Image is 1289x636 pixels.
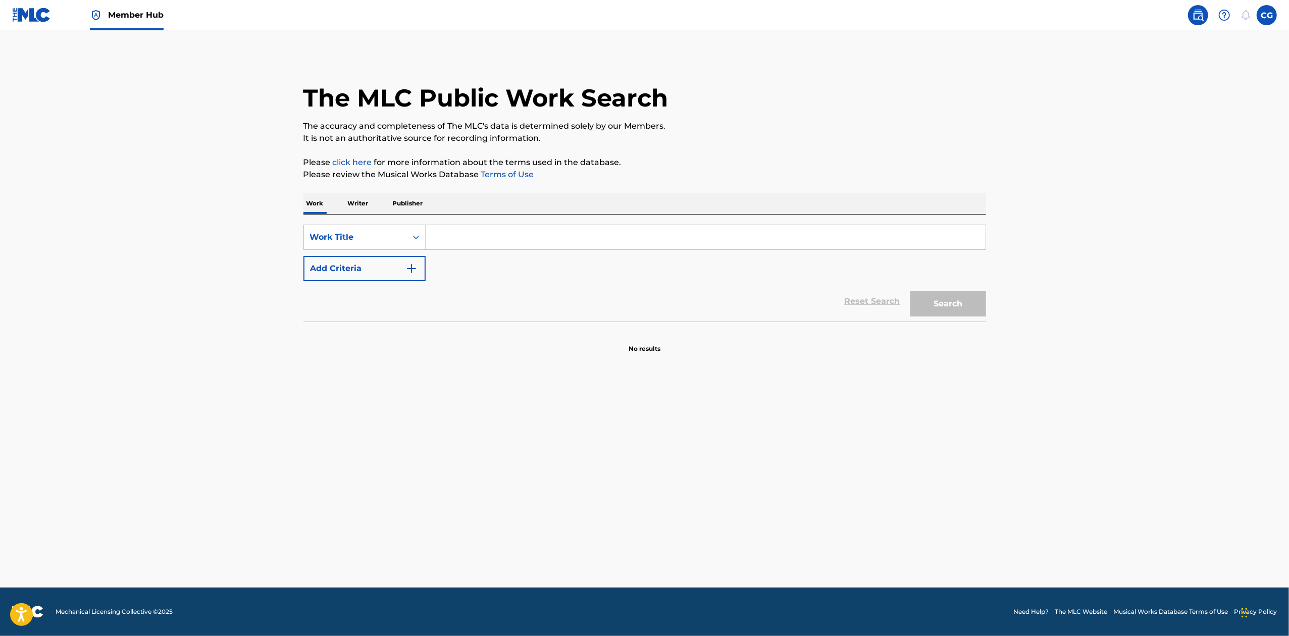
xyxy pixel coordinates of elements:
p: No results [629,332,660,353]
p: The accuracy and completeness of The MLC's data is determined solely by our Members. [303,120,986,132]
p: Please review the Musical Works Database [303,169,986,181]
div: Slepen [1242,598,1248,628]
span: Member Hub [108,9,164,21]
button: Add Criteria [303,256,426,281]
img: search [1192,9,1204,21]
span: Mechanical Licensing Collective © 2025 [56,607,173,616]
p: Writer [345,193,372,214]
a: Privacy Policy [1234,607,1277,616]
a: The MLC Website [1055,607,1107,616]
p: Please for more information about the terms used in the database. [303,156,986,169]
img: logo [12,606,43,618]
a: Terms of Use [479,170,534,179]
a: Musical Works Database Terms of Use [1113,607,1228,616]
p: It is not an authoritative source for recording information. [303,132,986,144]
img: 9d2ae6d4665cec9f34b9.svg [405,262,418,275]
a: click here [333,157,372,167]
img: MLC Logo [12,8,51,22]
h1: The MLC Public Work Search [303,83,668,113]
div: User Menu [1257,5,1277,25]
div: Work Title [310,231,401,243]
a: Public Search [1188,5,1208,25]
div: Chatwidget [1239,588,1289,636]
p: Publisher [390,193,426,214]
img: help [1218,9,1230,21]
div: Help [1214,5,1234,25]
div: Notifications [1241,10,1251,20]
form: Search Form [303,225,986,322]
iframe: Chat Widget [1239,588,1289,636]
p: Work [303,193,327,214]
img: Top Rightsholder [90,9,102,21]
a: Need Help? [1013,607,1049,616]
